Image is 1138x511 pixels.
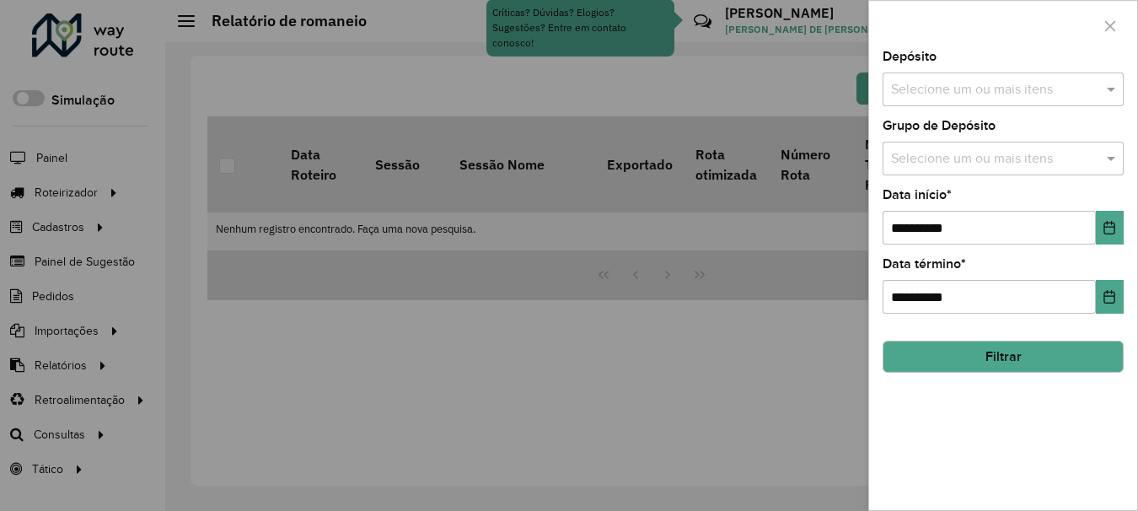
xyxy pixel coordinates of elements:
label: Data término [883,254,966,274]
button: Choose Date [1096,280,1124,314]
label: Data início [883,185,952,205]
button: Choose Date [1096,211,1124,245]
label: Grupo de Depósito [883,116,996,136]
label: Depósito [883,46,937,67]
button: Filtrar [883,341,1124,373]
